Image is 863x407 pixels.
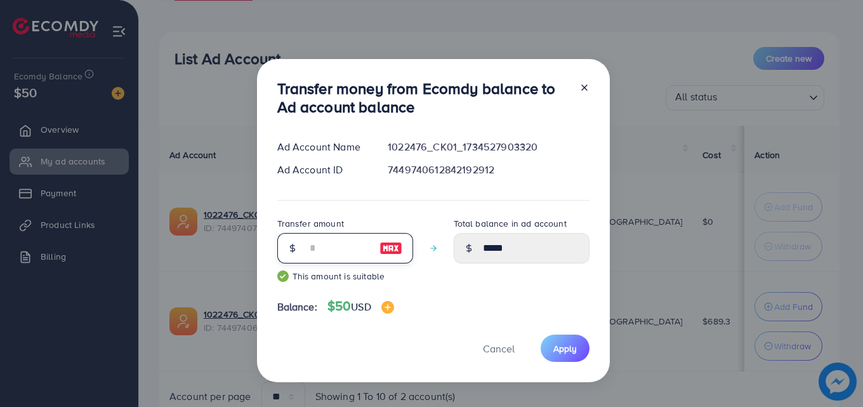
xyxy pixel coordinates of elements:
img: image [381,301,394,314]
label: Total balance in ad account [454,217,567,230]
span: Balance: [277,300,317,314]
img: guide [277,270,289,282]
button: Cancel [467,335,530,362]
div: Ad Account Name [267,140,378,154]
div: 1022476_CK01_1734527903320 [378,140,599,154]
span: Apply [553,342,577,355]
button: Apply [541,335,590,362]
img: image [379,241,402,256]
div: 7449740612842192912 [378,163,599,177]
h4: $50 [327,298,394,314]
span: Cancel [483,342,515,356]
span: USD [351,300,371,314]
h3: Transfer money from Ecomdy balance to Ad account balance [277,79,569,116]
small: This amount is suitable [277,270,413,283]
label: Transfer amount [277,217,344,230]
div: Ad Account ID [267,163,378,177]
